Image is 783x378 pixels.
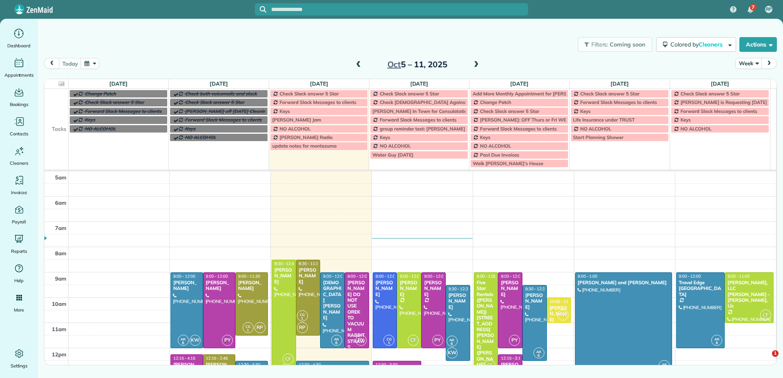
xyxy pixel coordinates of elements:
[447,347,458,358] span: KW
[297,322,308,333] span: RP
[534,352,544,360] small: 6
[3,144,35,167] a: Cleaners
[681,91,740,97] span: Check Slack answer 5 Star
[274,261,296,266] span: 8:30 - 12:45
[347,274,369,279] span: 9:00 - 12:00
[380,117,456,123] span: Forward Slack Messages to clients
[10,130,28,138] span: Contacts
[681,117,691,123] span: Keys
[501,356,523,361] span: 12:15 - 3:15
[711,80,729,87] a: [DATE]
[254,322,265,333] span: RP
[739,37,777,52] button: Actions
[712,339,722,347] small: 6
[375,280,395,297] div: [PERSON_NAME]
[11,188,27,197] span: Invoices
[10,159,28,167] span: Cleaners
[185,91,257,97] span: Check both voicemails and slack
[85,91,116,97] span: Change Patch
[55,225,66,231] span: 7am
[448,292,468,310] div: [PERSON_NAME]
[728,274,750,279] span: 9:00 - 11:00
[400,274,422,279] span: 9:00 - 12:00
[525,286,547,292] span: 9:30 - 12:30
[3,56,35,79] a: Appointments
[662,362,667,367] span: AR
[380,126,465,132] span: group reminder text: [PERSON_NAME]
[3,174,35,197] a: Invoices
[536,349,541,354] span: AR
[772,350,779,357] span: 1
[714,337,719,341] span: AR
[280,91,339,97] span: Check Slack answer 5 Star
[10,100,29,108] span: Bookings
[222,335,233,346] span: PY
[3,262,35,285] a: Help
[173,356,195,361] span: 12:15 - 4:15
[173,280,201,292] div: [PERSON_NAME]
[477,274,496,279] span: 9:00 - 1:00
[59,58,81,69] button: today
[109,80,128,87] a: [DATE]
[300,312,305,317] span: CG
[447,340,457,348] small: 6
[210,80,228,87] a: [DATE]
[55,174,66,181] span: 5am
[280,134,333,140] span: [PERSON_NAME] Radio
[85,126,116,132] span: NO ALCOHOL
[52,301,66,307] span: 10am
[85,117,95,123] span: Keys
[206,280,233,292] div: [PERSON_NAME]
[185,117,262,123] span: Forward Slack Messages to clients
[297,315,307,323] small: 1
[310,80,328,87] a: [DATE]
[480,108,539,114] span: Check Slack answer 5 Star
[12,218,27,226] span: Payroll
[299,267,318,285] div: [PERSON_NAME]
[3,347,35,370] a: Settings
[557,309,568,321] span: KW
[699,41,724,48] span: Cleaners
[550,299,574,304] span: 10:00 - 11:00
[525,292,544,310] div: [PERSON_NAME]
[52,351,66,358] span: 12pm
[366,60,468,69] h2: 5 – 11, 2025
[670,41,725,48] span: Colored by
[55,275,66,282] span: 9am
[410,80,429,87] a: [DATE]
[679,274,701,279] span: 9:00 - 12:00
[380,134,390,140] span: Keys
[380,91,439,97] span: Check Slack answer 5 Star
[173,362,201,374] div: [PERSON_NAME]
[424,274,446,279] span: 9:00 - 12:00
[752,4,754,11] span: 7
[173,274,195,279] span: 9:00 - 12:00
[510,80,529,87] a: [DATE]
[3,203,35,226] a: Payroll
[376,362,398,367] span: 12:30 - 3:30
[387,337,391,341] span: CG
[742,1,759,19] div: 7 unread notifications
[480,143,511,149] span: NO ALCOHOL
[766,6,772,13] span: RP
[185,126,195,132] span: Keys
[577,280,670,285] div: [PERSON_NAME] and [PERSON_NAME]
[380,99,496,105] span: Check [DEMOGRAPHIC_DATA] Against Spreadsheet
[283,354,294,365] span: CF
[272,117,321,123] span: [PERSON_NAME] Jam
[610,80,629,87] a: [DATE]
[372,108,470,114] span: [PERSON_NAME] In Town for Consulatation
[432,335,443,346] span: PY
[509,335,520,346] span: PY
[55,250,66,256] span: 8am
[480,134,490,140] span: Keys
[755,350,775,370] iframe: Intercom live chat
[761,58,777,69] button: next
[14,306,24,314] span: More
[11,362,28,370] span: Settings
[480,99,511,105] span: Change Patch
[52,326,66,332] span: 11am
[387,59,401,69] span: Oct
[4,71,34,79] span: Appointments
[656,37,736,52] button: Colored byCleaners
